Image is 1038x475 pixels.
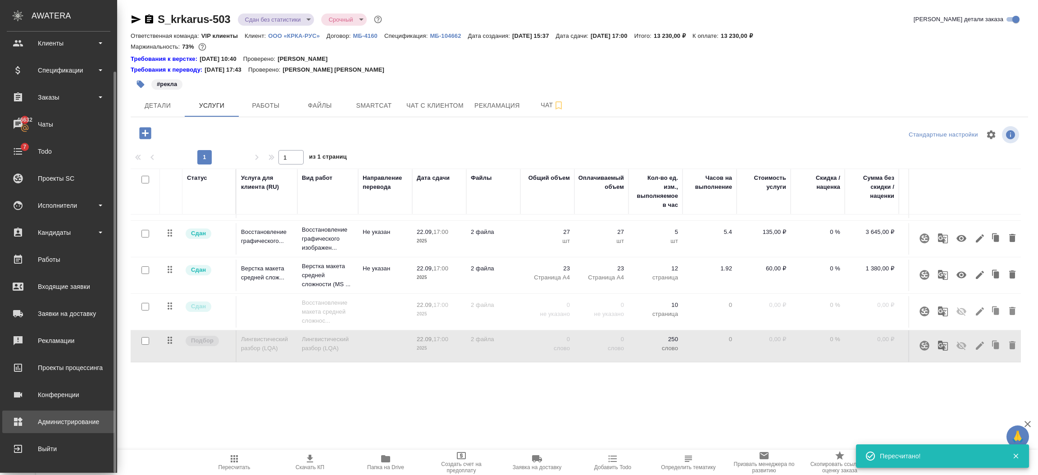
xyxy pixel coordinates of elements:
[144,14,155,25] button: Скопировать ссылку
[594,464,631,470] span: Добавить Todo
[433,301,448,308] p: 17:00
[633,237,678,246] p: шт
[417,310,462,319] p: 2025
[525,228,570,237] p: 27
[238,14,314,26] div: Сдан без статистики
[7,145,110,158] div: Todo
[683,330,737,362] td: 0
[244,100,287,111] span: Работы
[196,41,208,53] button: 2975.35 RUB;
[219,464,250,470] span: Пересчитать
[7,280,110,293] div: Входящие заявки
[1010,427,1025,446] span: 🙏
[433,336,448,343] p: 17:00
[633,310,678,319] p: страница
[525,301,570,310] p: 0
[417,237,462,246] p: 2025
[282,65,391,74] p: [PERSON_NAME] [PERSON_NAME]
[914,301,935,322] button: Привязать к услуге проект Smartcat
[687,174,732,192] div: Часов на выполнение
[131,43,182,50] p: Маржинальность:
[972,301,988,322] button: Редактировать
[903,335,948,344] p: 0,00 ₽
[131,55,200,64] div: Нажми, чтобы открыть папку с инструкцией
[32,7,117,25] div: AWATERA
[2,329,115,352] a: Рекламации
[7,172,110,185] div: Проекты SC
[7,226,110,239] div: Кандидаты
[363,264,408,273] p: Не указан
[417,301,433,308] p: 22.09,
[471,264,516,273] p: 2 файла
[633,335,678,344] p: 250
[1005,264,1020,286] button: Удалить
[525,335,570,344] p: 0
[633,228,678,237] p: 5
[525,273,570,282] p: Страница А4
[348,450,423,475] button: Папка на Drive
[327,32,353,39] p: Договор:
[241,264,293,282] p: Верстка макета средней слож...
[579,273,624,282] p: Страница А4
[633,174,678,210] div: Кол-во ед. изм., выполняемое в час
[12,115,38,124] span: 46632
[726,450,802,475] button: Призвать менеджера по развитию
[474,100,520,111] span: Рекламация
[2,248,115,271] a: Работы
[7,37,110,50] div: Клиенты
[7,64,110,77] div: Спецификации
[468,32,512,39] p: Дата создания:
[1005,335,1020,356] button: Удалить
[7,388,110,402] div: Конференции
[302,174,332,183] div: Вид работ
[7,118,110,131] div: Чаты
[406,100,464,111] span: Чат с клиентом
[903,228,948,237] p: 4 374,00 ₽
[7,199,110,212] div: Исполнители
[795,301,840,310] p: 0 %
[367,464,404,470] span: Папка на Drive
[352,100,396,111] span: Smartcat
[988,228,1005,249] button: Клонировать
[309,151,347,164] span: из 1 страниц
[795,264,840,273] p: 0 %
[417,265,433,272] p: 22.09,
[528,174,570,183] div: Общий объем
[7,334,110,347] div: Рекламации
[578,174,624,192] div: Оплачиваемый объем
[18,142,32,151] span: 7
[1006,452,1025,460] button: Закрыть
[302,335,354,353] p: Лингвистический разбор (LQA)
[579,310,624,319] p: не указано
[903,264,948,273] p: 1 656,00 ₽
[471,174,492,183] div: Файлы
[795,174,840,192] div: Скидка / наценка
[243,55,278,64] p: Проверено:
[1002,126,1021,143] span: Посмотреть информацию
[802,450,878,475] button: Скопировать ссылку на оценку заказа
[741,335,786,344] p: 0,00 ₽
[7,91,110,104] div: Заказы
[2,302,115,325] a: Заявки на доставку
[157,80,177,89] p: #рекла
[951,301,972,322] button: Не учитывать
[988,264,1005,286] button: Клонировать
[372,14,384,25] button: Доп статусы указывают на важность/срочность заказа
[651,450,726,475] button: Определить тематику
[633,301,678,310] p: 10
[988,335,1005,356] button: Клонировать
[417,273,462,282] p: 2025
[932,228,954,249] button: Рекомендация движка МТ
[849,174,894,201] div: Сумма без скидки / наценки
[932,301,954,322] button: Рекомендация движка МТ
[525,264,570,273] p: 23
[633,273,678,282] p: страница
[136,100,179,111] span: Детали
[741,264,786,273] p: 60,00 ₽
[579,264,624,273] p: 23
[633,264,678,273] p: 12
[302,262,354,289] p: Верстка макета средней сложности (MS ...
[205,65,248,74] p: [DATE] 17:43
[914,264,935,286] button: Привязать к услуге проект Smartcat
[849,335,894,344] p: 0,00 ₽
